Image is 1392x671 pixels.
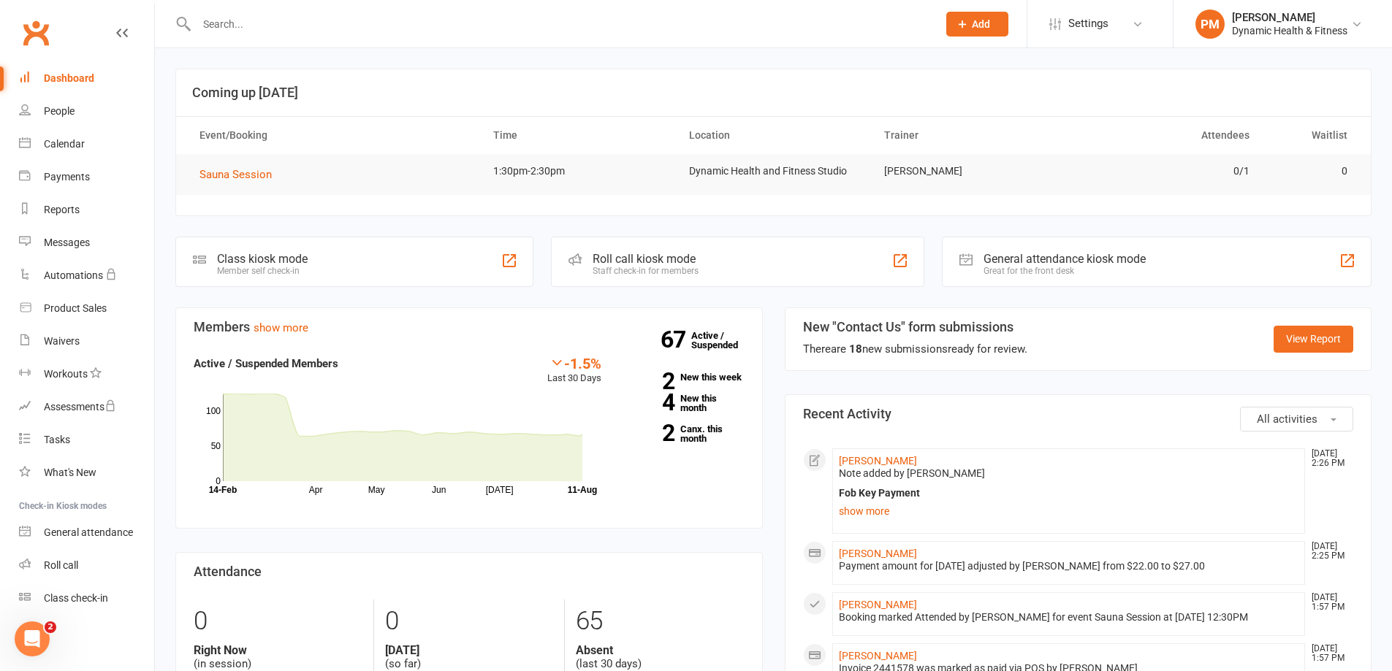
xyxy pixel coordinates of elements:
a: Class kiosk mode [19,582,154,615]
div: 0 [194,599,362,643]
strong: 4 [623,391,674,413]
a: Assessments [19,391,154,423]
th: Time [480,117,676,154]
a: 67Active / Suspended [691,320,756,361]
td: Dynamic Health and Fitness Studio [676,154,872,188]
div: Member self check-in [217,266,308,276]
time: [DATE] 1:57 PM [1304,593,1353,612]
a: show more [254,321,308,334]
a: What's New [19,456,154,489]
div: PM [1195,9,1225,39]
strong: Absent [576,643,744,657]
strong: Active / Suspended Members [194,357,338,370]
a: [PERSON_NAME] [839,455,917,467]
a: People [19,95,154,128]
div: Dynamic Health & Fitness [1232,24,1347,37]
div: Assessments [44,401,116,413]
h3: Recent Activity [803,407,1354,421]
div: Product Sales [44,302,107,314]
a: [PERSON_NAME] [839,599,917,610]
th: Waitlist [1263,117,1361,154]
div: Calendar [44,138,85,150]
h3: Coming up [DATE] [192,85,1355,100]
div: (last 30 days) [576,643,744,671]
iframe: Intercom live chat [15,621,50,656]
strong: 2 [623,422,674,444]
div: Booking marked Attended by [PERSON_NAME] for event Sauna Session at [DATE] 12:30PM [839,611,1299,624]
span: All activities [1257,413,1317,426]
span: 2 [45,621,56,633]
div: What's New [44,467,96,478]
a: Dashboard [19,62,154,95]
td: [PERSON_NAME] [871,154,1067,188]
button: Sauna Session [199,166,282,183]
strong: 67 [661,329,691,350]
a: Calendar [19,128,154,161]
div: 65 [576,599,744,643]
div: Messages [44,237,90,248]
th: Location [676,117,872,154]
a: [PERSON_NAME] [839,650,917,662]
div: Roll call kiosk mode [593,252,699,266]
a: 2New this week [623,372,745,382]
a: Product Sales [19,292,154,325]
a: Reports [19,193,154,226]
h3: Members [194,320,745,334]
a: View Report [1274,326,1353,352]
div: Class kiosk mode [217,252,308,266]
div: Fob Key Payment [839,487,1299,499]
a: 4New this month [623,394,745,413]
a: Payments [19,161,154,193]
h3: Attendance [194,564,745,579]
div: Automations [44,269,103,281]
h3: New "Contact Us" form submissions [803,320,1027,334]
div: Workouts [44,368,88,380]
time: [DATE] 2:26 PM [1304,449,1353,468]
div: Dashboard [44,72,94,84]
div: Last 30 Days [547,355,601,386]
span: Settings [1068,7,1108,40]
a: Workouts [19,358,154,391]
time: [DATE] 2:25 PM [1304,542,1353,561]
div: -1.5% [547,355,601,371]
strong: 18 [849,342,862,356]
div: General attendance [44,526,133,538]
div: (in session) [194,643,362,671]
a: 2Canx. this month [623,424,745,443]
div: Payment amount for [DATE] adjusted by [PERSON_NAME] from $22.00 to $27.00 [839,560,1299,572]
strong: [DATE] [385,643,553,657]
span: Sauna Session [199,168,272,181]
div: There are new submissions ready for review. [803,340,1027,358]
div: (so far) [385,643,553,671]
div: Waivers [44,335,80,347]
input: Search... [192,14,927,34]
a: show more [839,501,1299,521]
td: 0/1 [1067,154,1263,188]
div: Reports [44,204,80,215]
time: [DATE] 1:57 PM [1304,644,1353,663]
button: All activities [1240,407,1353,432]
a: General attendance kiosk mode [19,516,154,549]
a: Waivers [19,325,154,358]
th: Attendees [1067,117,1263,154]
a: Roll call [19,549,154,582]
div: 0 [385,599,553,643]
div: Great for the front desk [984,266,1146,276]
a: Automations [19,259,154,292]
div: Payments [44,171,90,183]
th: Event/Booking [186,117,480,154]
div: Note added by [PERSON_NAME] [839,467,1299,480]
div: Class check-in [44,592,108,604]
div: Roll call [44,559,78,571]
a: Messages [19,226,154,259]
div: People [44,105,75,117]
span: Add [972,18,990,30]
td: 1:30pm-2:30pm [480,154,676,188]
a: [PERSON_NAME] [839,548,917,559]
div: General attendance kiosk mode [984,252,1146,266]
div: Tasks [44,434,70,445]
th: Trainer [871,117,1067,154]
strong: 2 [623,370,674,392]
button: Add [946,12,1008,37]
a: Clubworx [18,15,54,51]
